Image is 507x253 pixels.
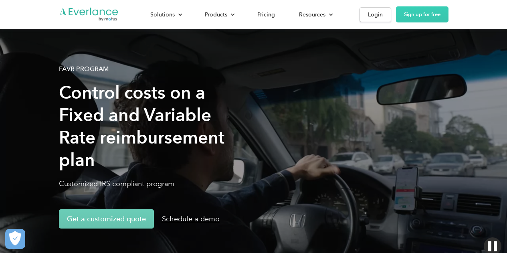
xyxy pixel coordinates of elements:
div: Solutions [142,8,189,22]
a: Login [360,7,391,22]
div: Schedule a demo [162,214,220,224]
div: Products [197,8,241,22]
h1: Control costs on a Fixed and Variable Rate reimbursement plan [59,81,227,171]
div: Resources [291,8,339,22]
div: FAVR Program [59,64,109,74]
div: Pricing [257,10,275,20]
a: Sign up for free [396,6,448,22]
div: Resources [299,10,325,20]
div: Products [205,10,227,20]
a: Get a customized quote [59,209,154,229]
a: Pricing [249,8,283,22]
div: Solutions [150,10,175,20]
a: Schedule a demo [154,209,228,229]
button: Cookies Settings [5,229,25,249]
a: Go to homepage [59,7,119,22]
p: Customized IRS compliant program [59,179,227,188]
div: Login [368,10,383,20]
